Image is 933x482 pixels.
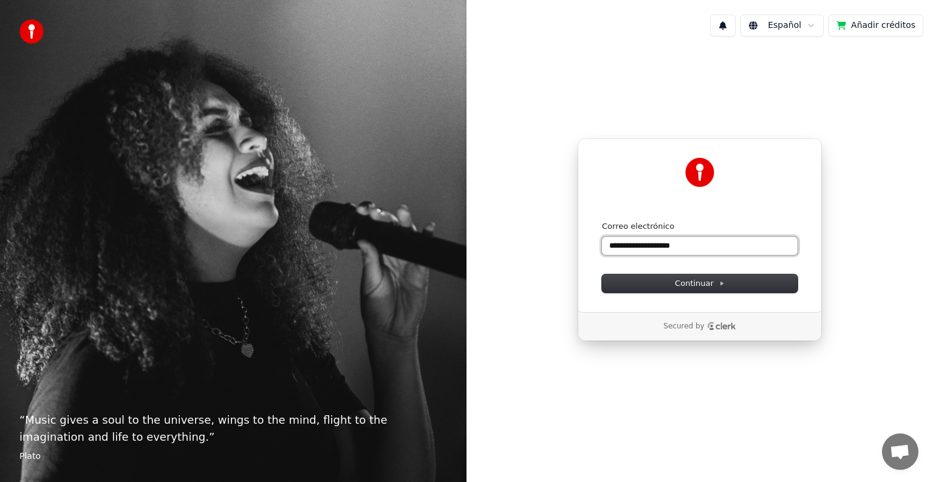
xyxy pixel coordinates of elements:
[663,322,704,331] p: Secured by
[675,278,725,289] span: Continuar
[19,19,44,44] img: youka
[882,433,918,470] a: Chat abierto
[602,221,674,232] label: Correo electrónico
[19,412,447,446] p: “ Music gives a soul to the universe, wings to the mind, flight to the imagination and life to ev...
[602,274,798,293] button: Continuar
[685,158,714,187] img: Youka
[707,322,736,330] a: Clerk logo
[19,450,447,463] footer: Plato
[829,15,923,36] button: Añadir créditos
